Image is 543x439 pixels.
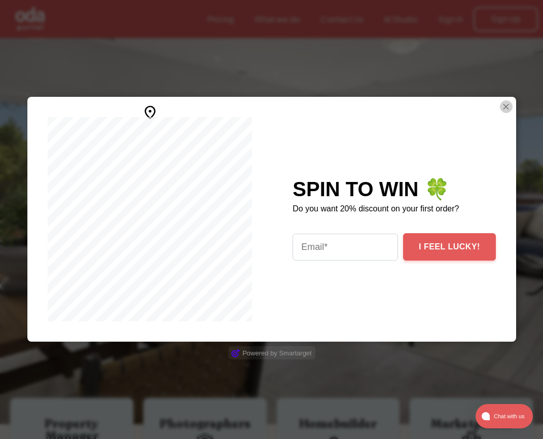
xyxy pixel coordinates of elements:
[293,204,496,215] p: Do you want 20% discount on your first order?
[403,233,496,261] button: I FEEL LUCKY!
[490,411,527,422] span: Chat with us
[476,404,533,428] button: atlas-launcher
[501,100,511,113] img: Close Button Icon
[293,234,398,261] input: Email*
[499,100,512,113] button: Close Smartarget Popup
[293,178,496,201] div: SPIN TO WIN 🍀
[141,104,158,121] img: svg+xml;charset=utf-8,%0A%3Csvg%20xmlns%3D%22http%3A%2F%2Fwww.w3.org%2F2000%2Fsvg%22%20height%3D%...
